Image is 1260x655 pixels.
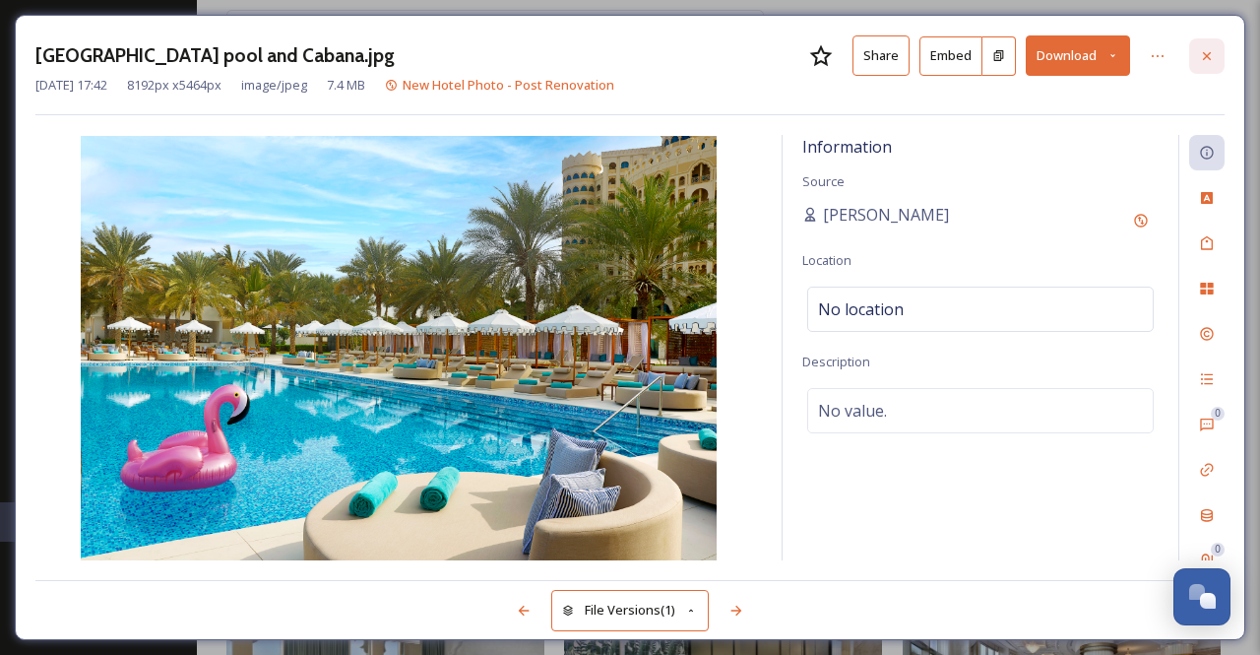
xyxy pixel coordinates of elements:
[127,76,221,95] span: 8192 px x 5464 px
[919,36,982,76] button: Embed
[551,590,709,630] button: File Versions(1)
[327,76,365,95] span: 7.4 MB
[802,251,851,269] span: Location
[823,203,949,227] span: [PERSON_NAME]
[35,76,107,95] span: [DATE] 17:42
[403,76,614,94] span: New Hotel Photo - Post Renovation
[818,297,904,321] span: No location
[1211,407,1225,421] div: 0
[802,353,870,370] span: Description
[802,136,892,158] span: Information
[35,41,395,70] h3: [GEOGRAPHIC_DATA] pool and Cabana.jpg
[1211,543,1225,557] div: 0
[818,399,887,423] span: No value.
[1173,568,1230,625] button: Open Chat
[852,35,910,76] button: Share
[241,76,307,95] span: image/jpeg
[35,136,762,560] img: Sunset%20Beach%20pool%20and%20Cabana.jpg
[1026,35,1130,76] button: Download
[802,172,845,190] span: Source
